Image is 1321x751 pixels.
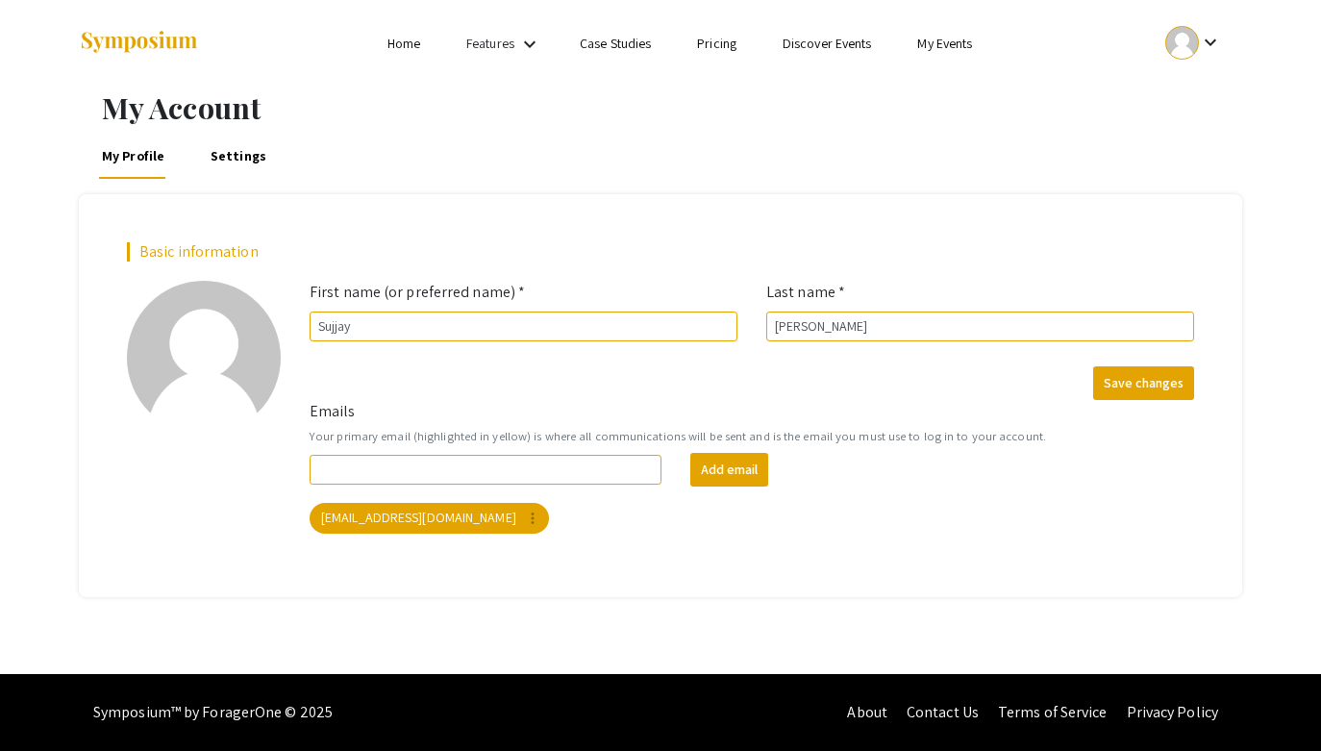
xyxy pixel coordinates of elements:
button: Save changes [1093,366,1194,400]
a: Settings [208,133,270,179]
a: My Events [917,35,972,52]
a: About [847,702,887,722]
label: Emails [310,400,356,423]
button: Add email [690,453,768,487]
app-email-chip: Your primary email [306,499,553,538]
button: Expand account dropdown [1145,21,1242,64]
a: Home [387,35,420,52]
label: Last name * [766,281,845,304]
label: First name (or preferred name) * [310,281,525,304]
a: Case Studies [580,35,651,52]
a: Terms of Service [998,702,1108,722]
a: Discover Events [783,35,872,52]
h1: My Account [102,90,1242,125]
mat-icon: Expand Features list [518,33,541,56]
a: Privacy Policy [1127,702,1218,722]
div: Symposium™ by ForagerOne © 2025 [93,674,333,751]
small: Your primary email (highlighted in yellow) is where all communications will be sent and is the em... [310,427,1194,445]
img: Symposium by ForagerOne [79,30,199,56]
a: Pricing [697,35,736,52]
a: Features [466,35,514,52]
h2: Basic information [127,242,1194,261]
mat-chip: [EMAIL_ADDRESS][DOMAIN_NAME] [310,503,549,534]
a: Contact Us [907,702,979,722]
mat-icon: Expand account dropdown [1199,31,1222,54]
mat-icon: more_vert [524,510,541,527]
mat-chip-list: Your emails [310,499,1194,538]
a: My Profile [99,133,168,179]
